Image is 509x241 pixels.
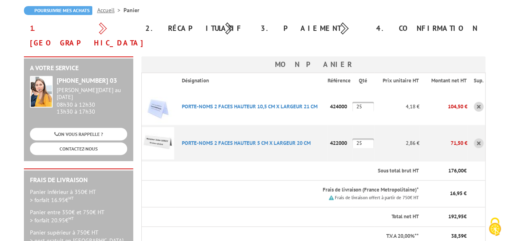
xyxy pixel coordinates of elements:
[175,161,420,181] th: Sous total brut HT
[327,99,352,114] p: 424000
[142,90,174,123] img: PORTE-NOMS 2 FACES HAUTEUR 10,5 CM X LARGEUR 21 CM
[30,217,74,224] span: > forfait 20.95€
[255,21,370,36] div: 3. Paiement
[335,195,419,200] small: Frais de livraison offert à partir de 750€ HT
[467,73,485,88] th: Sup.
[375,99,420,114] p: 4,18 €
[448,213,464,220] span: 192,95
[142,127,174,159] img: PORTE-NOMS 2 FACES HAUTEUR 5 CM X LARGEUR 20 CM
[426,232,466,240] p: €
[30,196,74,204] span: > forfait 16.95€
[182,103,317,110] a: PORTE-NOMS 2 FACES HAUTEUR 10,5 CM X LARGEUR 21 CM
[426,77,466,85] p: Montant net HT
[141,56,486,73] h3: Mon panier
[327,136,352,150] p: 422000
[375,136,420,150] p: 2,86 €
[30,65,127,72] h2: A votre service
[148,213,419,221] p: Total net HT
[30,176,127,184] h2: Frais de Livraison
[68,215,74,221] sup: HT
[30,208,127,224] p: Panier entre 350€ et 750€ HT
[426,167,466,175] p: €
[24,21,139,50] div: 1. [GEOGRAPHIC_DATA]
[451,232,464,239] span: 38,59
[124,6,139,14] li: Panier
[381,77,419,85] p: Prix unitaire HT
[30,188,127,204] p: Panier inférieur à 350€ HT
[329,195,334,200] img: picto.png
[139,21,255,36] div: 2. Récapitulatif
[352,73,375,88] th: Qté
[420,136,467,150] p: 71,50 €
[68,195,74,201] sup: HT
[481,213,509,241] button: Cookies (fenêtre modale)
[57,76,117,84] strong: [PHONE_NUMBER] 03
[30,128,127,140] a: ON VOUS RAPPELLE ?
[57,87,127,115] div: 08h30 à 12h30 13h30 à 17h30
[24,6,92,15] a: Poursuivre mes achats
[182,140,311,146] a: PORTE-NOMS 2 FACES HAUTEUR 5 CM X LARGEUR 20 CM
[148,232,419,240] p: T.V.A 20,00%**
[97,6,124,14] a: Accueil
[450,190,466,197] span: 16,95 €
[57,87,127,101] div: [PERSON_NAME][DATE] au [DATE]
[175,73,328,88] th: Désignation
[485,217,505,237] img: Cookies (fenêtre modale)
[327,77,351,85] p: Référence
[30,76,53,108] img: widget-service.jpg
[30,142,127,155] a: CONTACTEZ-NOUS
[420,99,467,114] p: 104,50 €
[448,167,464,174] span: 176,00
[426,213,466,221] p: €
[370,21,486,36] div: 4. Confirmation
[182,186,419,194] p: Frais de livraison (France Metropolitaine)*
